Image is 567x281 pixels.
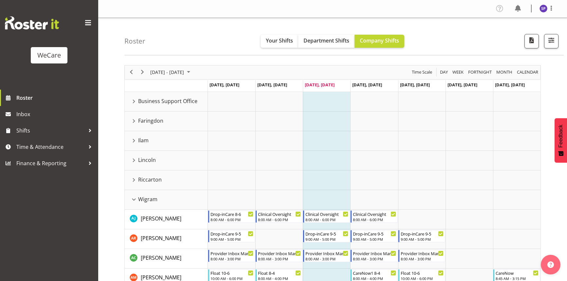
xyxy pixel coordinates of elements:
[351,210,397,223] div: AJ Jones"s event - Clinical Oversight Begin From Thursday, October 2, 2025 at 8:00:00 AM GMT+13:0...
[524,34,539,48] button: Download a PDF of the roster according to the set date range.
[138,156,156,164] span: Lincoln
[305,256,348,261] div: 8:00 AM - 3:00 PM
[16,142,85,152] span: Time & Attendance
[208,210,255,223] div: AJ Jones"s event - Drop-inCare 8-6 Begin From Monday, September 29, 2025 at 8:00:00 AM GMT+13:00 ...
[5,16,59,29] img: Rosterit website logo
[125,112,208,131] td: Faringdon resource
[149,68,193,76] button: October 2025
[208,250,255,262] div: Andrew Casburn"s event - Provider Inbox Management Begin From Monday, September 29, 2025 at 8:00:...
[303,37,349,44] span: Department Shifts
[411,68,433,76] button: Time Scale
[352,82,382,88] span: [DATE], [DATE]
[16,109,95,119] span: Inbox
[496,68,513,76] span: Month
[305,230,348,237] div: Drop-inCare 9-5
[141,215,181,222] a: [PERSON_NAME]
[439,68,448,76] span: Day
[37,50,61,60] div: WeCare
[400,82,430,88] span: [DATE], [DATE]
[496,270,539,276] div: CareNow
[305,237,348,242] div: 9:00 AM - 5:00 PM
[353,211,396,217] div: Clinical Oversight
[16,93,95,103] span: Roster
[125,92,208,112] td: Business Support Office resource
[210,211,253,217] div: Drop-inCare 8-6
[210,256,253,261] div: 8:00 AM - 3:00 PM
[266,37,293,44] span: Your Shifts
[516,68,540,76] button: Month
[401,230,444,237] div: Drop-inCare 9-5
[256,250,302,262] div: Andrew Casburn"s event - Provider Inbox Management Begin From Tuesday, September 30, 2025 at 8:00...
[439,68,449,76] button: Timeline Day
[305,211,348,217] div: Clinical Oversight
[258,276,301,281] div: 8:00 AM - 4:00 PM
[401,250,444,256] div: Provider Inbox Management
[355,35,404,48] button: Company Shifts
[125,229,208,249] td: Andrea Ramirez resource
[401,276,444,281] div: 10:00 AM - 6:00 PM
[210,270,253,276] div: Float 10-6
[398,230,445,242] div: Andrea Ramirez"s event - Drop-inCare 9-5 Begin From Friday, October 3, 2025 at 9:00:00 AM GMT+13:...
[298,35,355,48] button: Department Shifts
[467,68,492,76] span: Fortnight
[398,250,445,262] div: Andrew Casburn"s event - Provider Inbox Management Begin From Friday, October 3, 2025 at 8:00:00 ...
[452,68,464,76] span: Week
[210,250,253,256] div: Provider Inbox Management
[261,35,298,48] button: Your Shifts
[353,250,396,256] div: Provider Inbox Management
[558,125,564,148] span: Feedback
[353,237,396,242] div: 9:00 AM - 5:00 PM
[258,211,301,217] div: Clinical Oversight
[303,230,350,242] div: Andrea Ramirez"s event - Drop-inCare 9-5 Begin From Wednesday, October 1, 2025 at 9:00:00 AM GMT+...
[495,68,514,76] button: Timeline Month
[351,250,397,262] div: Andrew Casburn"s event - Provider Inbox Management Begin From Thursday, October 2, 2025 at 8:00:0...
[303,250,350,262] div: Andrew Casburn"s event - Provider Inbox Management Begin From Wednesday, October 1, 2025 at 8:00:...
[353,270,396,276] div: CareNow1 8-4
[210,276,253,281] div: 10:00 AM - 6:00 PM
[137,65,148,79] div: next period
[258,217,301,222] div: 8:00 AM - 6:00 PM
[353,276,396,281] div: 8:00 AM - 4:00 PM
[351,230,397,242] div: Andrea Ramirez"s event - Drop-inCare 9-5 Begin From Thursday, October 2, 2025 at 9:00:00 AM GMT+1...
[138,195,157,203] span: Wigram
[210,230,253,237] div: Drop-inCare 9-5
[208,230,255,242] div: Andrea Ramirez"s event - Drop-inCare 9-5 Begin From Monday, September 29, 2025 at 9:00:00 AM GMT+...
[138,117,163,125] span: Faringdon
[138,136,149,144] span: Ilam
[16,158,85,168] span: Finance & Reporting
[210,82,239,88] span: [DATE], [DATE]
[210,237,253,242] div: 9:00 AM - 5:00 PM
[305,82,335,88] span: [DATE], [DATE]
[126,65,137,79] div: previous period
[141,215,181,222] span: [PERSON_NAME]
[125,170,208,190] td: Riccarton resource
[305,217,348,222] div: 8:00 AM - 6:00 PM
[124,37,145,45] h4: Roster
[148,65,194,79] div: Sep 29 - Oct 05, 2025
[540,5,547,12] img: sabnam-pun11077.jpg
[210,217,253,222] div: 8:00 AM - 6:00 PM
[495,82,525,88] span: [DATE], [DATE]
[258,270,301,276] div: Float 8-4
[125,151,208,170] td: Lincoln resource
[125,190,208,210] td: Wigram resource
[258,250,301,256] div: Provider Inbox Management
[256,210,302,223] div: AJ Jones"s event - Clinical Oversight Begin From Tuesday, September 30, 2025 at 8:00:00 AM GMT+13...
[353,256,396,261] div: 8:00 AM - 3:00 PM
[303,210,350,223] div: AJ Jones"s event - Clinical Oversight Begin From Wednesday, October 1, 2025 at 8:00:00 AM GMT+13:...
[150,68,185,76] span: [DATE] - [DATE]
[305,250,348,256] div: Provider Inbox Management
[451,68,465,76] button: Timeline Week
[125,131,208,151] td: Ilam resource
[547,261,554,268] img: help-xxl-2.png
[138,176,162,184] span: Riccarton
[353,230,396,237] div: Drop-inCare 9-5
[125,249,208,269] td: Andrew Casburn resource
[258,256,301,261] div: 8:00 AM - 3:00 PM
[125,210,208,229] td: AJ Jones resource
[141,235,181,242] span: [PERSON_NAME]
[257,82,287,88] span: [DATE], [DATE]
[141,234,181,242] a: [PERSON_NAME]
[360,37,399,44] span: Company Shifts
[555,118,567,163] button: Feedback - Show survey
